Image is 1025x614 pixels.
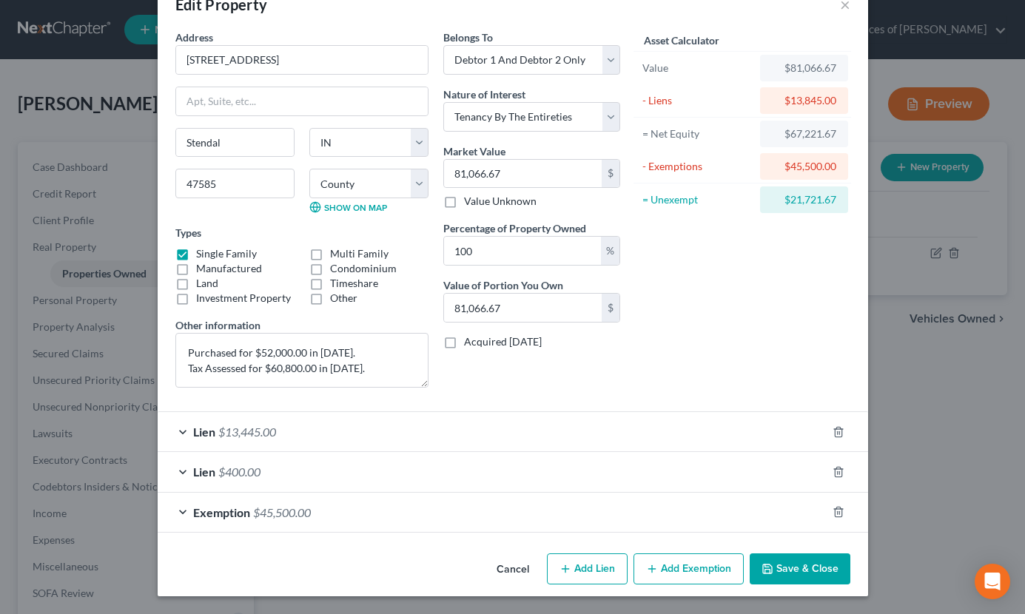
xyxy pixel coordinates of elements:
label: Investment Property [196,291,291,306]
div: $ [602,160,619,188]
div: % [601,237,619,265]
label: Manufactured [196,261,262,276]
div: Value [642,61,754,75]
button: Save & Close [750,553,850,584]
div: = Net Equity [642,126,754,141]
input: Enter city... [176,129,294,157]
div: = Unexempt [642,192,754,207]
label: Single Family [196,246,257,261]
span: Lien [193,465,215,479]
input: Enter address... [176,46,428,74]
label: Other [330,291,357,306]
span: $400.00 [218,465,261,479]
label: Types [175,225,201,240]
div: - Exemptions [642,159,754,174]
label: Multi Family [330,246,389,261]
button: Cancel [485,555,541,584]
label: Percentage of Property Owned [443,220,586,236]
span: Exemption [193,505,250,519]
label: Asset Calculator [644,33,719,48]
span: $13,445.00 [218,425,276,439]
div: $45,500.00 [772,159,836,174]
div: $67,221.67 [772,126,836,141]
div: Open Intercom Messenger [975,564,1010,599]
div: $ [602,294,619,322]
label: Value Unknown [464,194,537,209]
label: Condominium [330,261,397,276]
button: Add Exemption [634,553,744,584]
label: Nature of Interest [443,87,525,102]
label: Value of Portion You Own [443,277,563,293]
div: $81,066.67 [772,61,836,75]
span: $45,500.00 [253,505,311,519]
label: Acquired [DATE] [464,334,542,349]
label: Other information [175,317,261,333]
label: Land [196,276,218,291]
div: $13,845.00 [772,93,836,108]
input: Apt, Suite, etc... [176,87,428,115]
span: Address [175,31,213,44]
label: Market Value [443,144,505,159]
span: Lien [193,425,215,439]
input: 0.00 [444,237,601,265]
div: - Liens [642,93,754,108]
span: Belongs To [443,31,493,44]
input: 0.00 [444,160,602,188]
input: Enter zip... [175,169,295,198]
label: Timeshare [330,276,378,291]
a: Show on Map [309,201,387,213]
button: Add Lien [547,553,628,584]
div: $21,721.67 [772,192,836,207]
input: 0.00 [444,294,602,322]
